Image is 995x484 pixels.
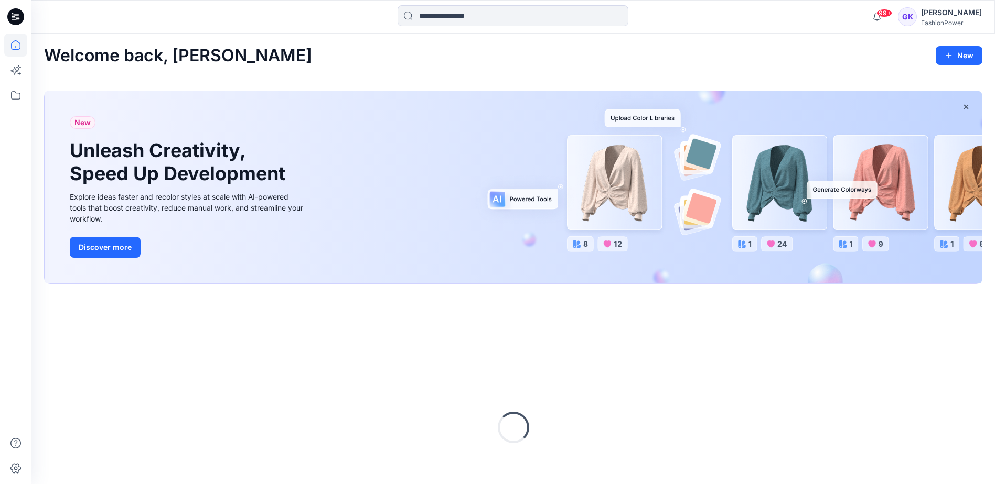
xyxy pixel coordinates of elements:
[70,191,306,224] div: Explore ideas faster and recolor styles at scale with AI-powered tools that boost creativity, red...
[70,237,306,258] a: Discover more
[876,9,892,17] span: 99+
[70,237,141,258] button: Discover more
[74,116,91,129] span: New
[44,46,312,65] h2: Welcome back, [PERSON_NAME]
[921,6,982,19] div: [PERSON_NAME]
[70,139,290,184] h1: Unleash Creativity, Speed Up Development
[936,46,982,65] button: New
[921,19,982,27] div: FashionPower
[898,7,917,26] div: GK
